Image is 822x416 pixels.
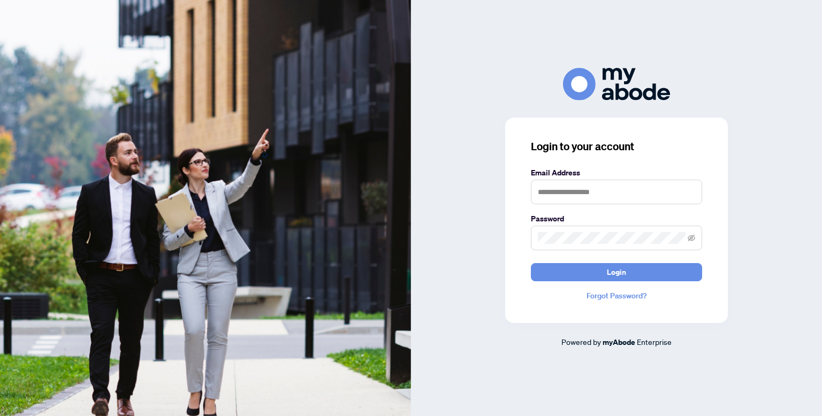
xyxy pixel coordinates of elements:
a: myAbode [603,336,635,348]
span: Powered by [561,337,601,346]
img: ma-logo [563,68,670,101]
span: Enterprise [637,337,672,346]
button: Login [531,263,702,281]
label: Email Address [531,167,702,179]
span: eye-invisible [688,234,695,242]
h3: Login to your account [531,139,702,154]
a: Forgot Password? [531,290,702,302]
span: Login [607,264,626,281]
label: Password [531,213,702,225]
